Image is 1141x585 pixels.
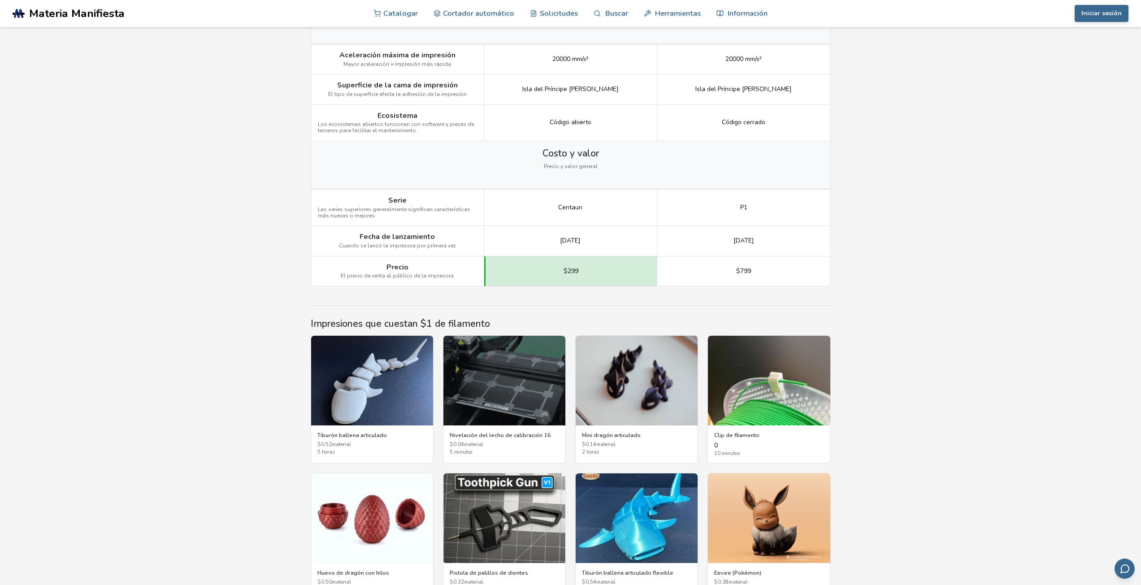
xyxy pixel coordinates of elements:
[596,441,616,448] font: material
[714,450,740,457] font: 10 minutos
[714,441,718,450] font: 0
[552,55,589,63] font: 20000 mm/s²
[736,267,751,275] font: $799
[311,317,490,330] font: Impresiones que cuestan $1 de filamento
[542,147,599,160] font: Costo y valor
[576,336,698,425] img: Mini dragón articulado
[586,441,596,448] font: 0.14
[332,441,351,448] font: material
[708,336,830,425] img: Clip de filamento
[582,441,586,448] font: $
[564,267,578,275] font: $299
[576,473,698,563] img: Tiburón ballena articulado flexible
[339,242,456,249] font: Cuando se lanzó la impresora por primera vez
[582,569,673,576] font: Tiburón ballena articulado flexible
[725,55,762,63] font: 20000 mm/s²
[707,335,830,464] a: Clip de filamentoClip de filamento010 minutos
[318,121,474,134] font: Los ecosistemas abiertos funcionan con software y piezas de terceros para facilitar el mantenimie...
[575,335,698,464] a: Mini dragón articuladoMini dragón articulado$0.14material2 horas
[443,336,565,425] img: Nivelación del lecho de calibración 16
[443,335,566,464] a: Nivelación del lecho de calibración 16Nivelación del lecho de calibración 16$0.04material5 minutos
[1075,5,1128,22] button: Iniciar sesión
[708,473,830,563] img: Eevee (Pokémon)
[311,336,433,425] img: Tiburón ballena articulado
[544,163,598,170] font: Precio y valor general
[386,262,408,272] font: Precio
[450,449,472,455] font: 5 minutos
[341,272,454,279] font: El precio de venta al público de la impresora
[360,232,435,242] font: Fecha de lanzamiento
[337,80,458,90] font: Superficie de la cama de impresión
[388,195,407,205] font: Serie
[655,8,701,18] font: Herramientas
[343,61,451,68] font: Mayor aceleración = impresión más rápida
[550,118,591,126] font: Código abierto
[311,473,433,563] img: Huevo de dragón con hilos
[317,431,387,439] font: Tiburón ballena articulado
[605,8,628,18] font: Buscar
[558,203,582,212] font: Centauri
[714,569,761,576] font: Eevee (Pokémon)
[714,431,759,439] font: Clip de filamento
[1081,9,1122,17] font: Iniciar sesión
[450,569,528,576] font: Pistola de palillos de dientes
[728,8,768,18] font: Información
[339,50,456,60] font: Aceleración máxima de impresión
[377,111,417,121] font: Ecosistema
[318,206,470,219] font: Las series superiores generalmente significan características más nuevas o mejores
[29,6,125,21] font: Materia Manifiesta
[522,85,619,93] font: Isla del Príncipe [PERSON_NAME]
[722,118,765,126] font: Código cerrado
[321,441,332,448] font: 0.52
[464,441,483,448] font: material
[383,8,418,18] font: Catalogar
[443,8,514,18] font: Cortador automático
[450,441,453,448] font: $
[317,449,334,455] font: 5 horas
[540,8,578,18] font: Solicitudes
[740,203,747,212] font: P1
[560,236,581,245] font: [DATE]
[317,441,321,448] font: $
[733,236,754,245] font: [DATE]
[695,85,792,93] font: Isla del Príncipe [PERSON_NAME]
[311,335,434,464] a: Tiburón ballena articuladoTiburón ballena articulado$0.52material5 horas
[1115,559,1135,579] button: Enviar comentarios por correo electrónico
[328,91,467,98] font: El tipo de superficie afecta la adhesión de la impresión
[443,473,565,563] img: Pistola de palillos de dientes
[453,441,464,448] font: 0.04
[450,431,551,439] font: Nivelación del lecho de calibración 16
[582,449,599,455] font: 2 horas
[317,569,389,576] font: Huevo de dragón con hilos
[582,431,641,439] font: Mini dragón articulado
